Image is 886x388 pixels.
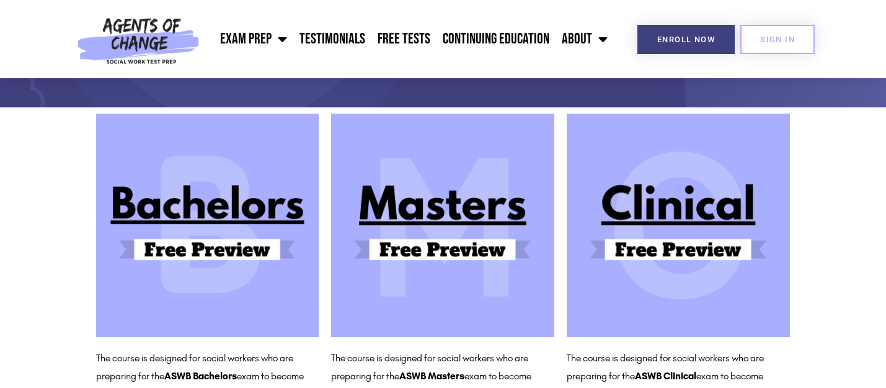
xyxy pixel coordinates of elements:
[637,25,735,54] a: Enroll Now
[740,25,815,54] a: SIGN IN
[205,24,614,55] nav: Menu
[371,24,436,55] a: Free Tests
[214,24,293,55] a: Exam Prep
[556,24,614,55] a: About
[436,24,556,55] a: Continuing Education
[164,370,237,382] b: ASWB Bachelors
[399,370,464,382] b: ASWB Masters
[657,35,715,43] span: Enroll Now
[635,370,696,382] b: ASWB Clinical
[760,35,795,43] span: SIGN IN
[293,24,371,55] a: Testimonials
